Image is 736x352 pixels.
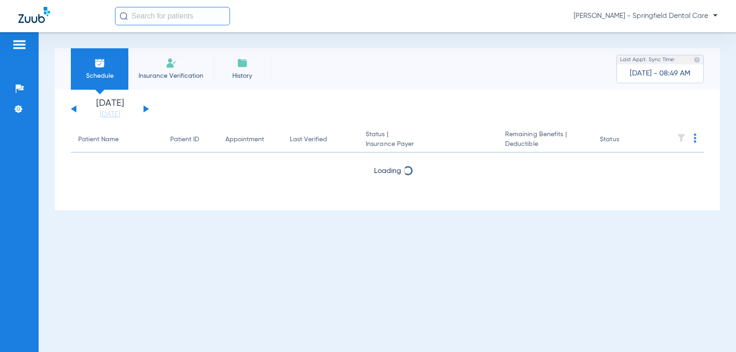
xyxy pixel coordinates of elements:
[82,110,138,119] a: [DATE]
[694,133,696,143] img: group-dot-blue.svg
[78,71,121,81] span: Schedule
[505,139,585,149] span: Deductible
[694,57,700,63] img: last sync help info
[82,99,138,119] li: [DATE]
[18,7,50,23] img: Zuub Logo
[78,135,119,144] div: Patient Name
[592,127,655,153] th: Status
[120,12,128,20] img: Search Icon
[677,133,686,143] img: filter.svg
[225,135,275,144] div: Appointment
[237,58,248,69] img: History
[498,127,592,153] th: Remaining Benefits |
[374,167,401,175] span: Loading
[135,71,207,81] span: Insurance Verification
[574,12,718,21] span: [PERSON_NAME] - Springfield Dental Care
[170,135,211,144] div: Patient ID
[290,135,351,144] div: Last Verified
[166,58,177,69] img: Manual Insurance Verification
[94,58,105,69] img: Schedule
[78,135,155,144] div: Patient Name
[620,55,675,64] span: Last Appt. Sync Time:
[630,69,690,78] span: [DATE] - 08:49 AM
[170,135,199,144] div: Patient ID
[12,39,27,50] img: hamburger-icon
[290,135,327,144] div: Last Verified
[225,135,264,144] div: Appointment
[115,7,230,25] input: Search for patients
[358,127,498,153] th: Status |
[220,71,264,81] span: History
[366,139,490,149] span: Insurance Payer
